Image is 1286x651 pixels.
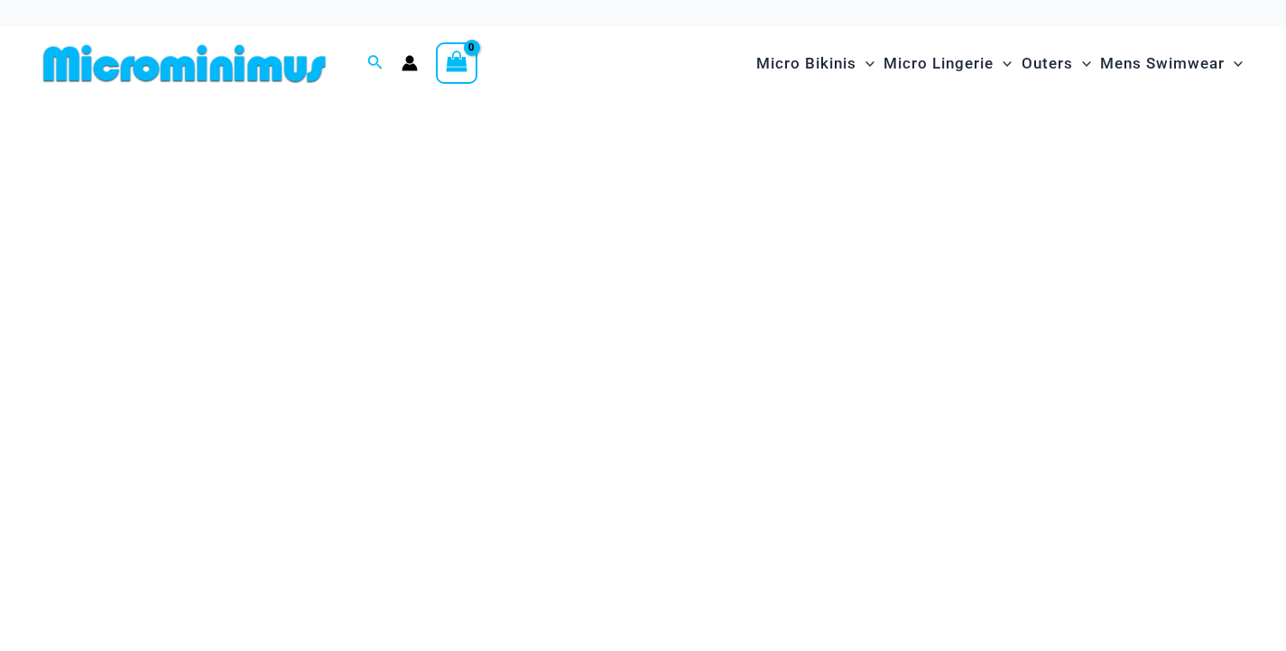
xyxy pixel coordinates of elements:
[756,41,856,87] span: Micro Bikinis
[879,36,1016,91] a: Micro LingerieMenu ToggleMenu Toggle
[1073,41,1091,87] span: Menu Toggle
[749,33,1250,94] nav: Site Navigation
[994,41,1012,87] span: Menu Toggle
[884,41,994,87] span: Micro Lingerie
[1022,41,1073,87] span: Outers
[36,43,333,84] img: MM SHOP LOGO FLAT
[1096,36,1247,91] a: Mens SwimwearMenu ToggleMenu Toggle
[402,55,418,71] a: Account icon link
[367,52,384,75] a: Search icon link
[752,36,879,91] a: Micro BikinisMenu ToggleMenu Toggle
[1225,41,1243,87] span: Menu Toggle
[1100,41,1225,87] span: Mens Swimwear
[1017,36,1096,91] a: OutersMenu ToggleMenu Toggle
[856,41,874,87] span: Menu Toggle
[436,42,477,84] a: View Shopping Cart, empty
